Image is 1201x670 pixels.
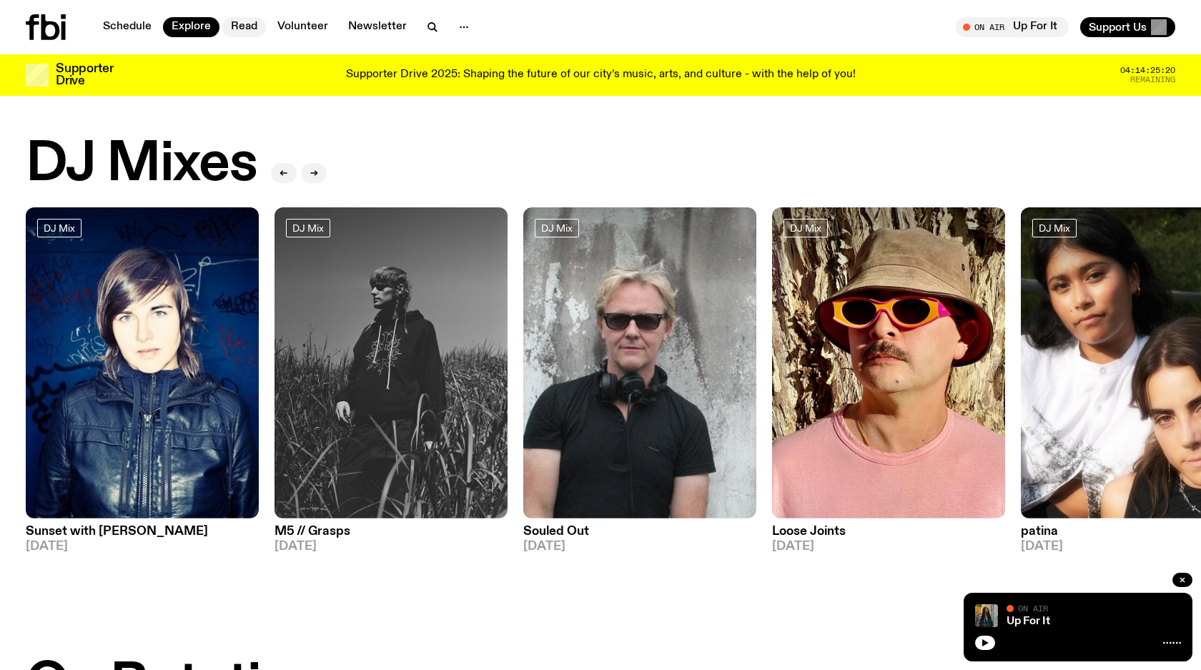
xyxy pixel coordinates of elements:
[772,207,1005,518] img: Tyson stands in front of a paperbark tree wearing orange sunglasses, a suede bucket hat and a pin...
[772,518,1005,553] a: Loose Joints[DATE]
[340,17,415,37] a: Newsletter
[790,222,821,233] span: DJ Mix
[26,526,259,538] h3: Sunset with [PERSON_NAME]
[275,518,508,553] a: M5 // Grasps[DATE]
[26,137,257,192] h2: DJ Mixes
[286,219,330,237] a: DJ Mix
[523,518,756,553] a: Souled Out[DATE]
[1032,219,1077,237] a: DJ Mix
[26,518,259,553] a: Sunset with [PERSON_NAME][DATE]
[292,222,324,233] span: DJ Mix
[975,604,998,627] img: Ify - a Brown Skin girl with black braided twists, looking up to the side with her tongue stickin...
[275,541,508,553] span: [DATE]
[346,69,856,82] p: Supporter Drive 2025: Shaping the future of our city’s music, arts, and culture - with the help o...
[94,17,160,37] a: Schedule
[56,63,113,87] h3: Supporter Drive
[772,526,1005,538] h3: Loose Joints
[1120,66,1175,74] span: 04:14:25:20
[1007,616,1050,627] a: Up For It
[1018,604,1048,613] span: On Air
[772,541,1005,553] span: [DATE]
[37,219,81,237] a: DJ Mix
[523,541,756,553] span: [DATE]
[535,219,579,237] a: DJ Mix
[1130,76,1175,84] span: Remaining
[541,222,573,233] span: DJ Mix
[523,207,756,518] img: Stephen looks directly at the camera, wearing a black tee, black sunglasses and headphones around...
[1039,222,1070,233] span: DJ Mix
[275,526,508,538] h3: M5 // Grasps
[523,526,756,538] h3: Souled Out
[163,17,219,37] a: Explore
[1089,21,1147,34] span: Support Us
[269,17,337,37] a: Volunteer
[26,541,259,553] span: [DATE]
[1080,17,1175,37] button: Support Us
[222,17,266,37] a: Read
[784,219,828,237] a: DJ Mix
[956,17,1069,37] button: On AirUp For It
[44,222,75,233] span: DJ Mix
